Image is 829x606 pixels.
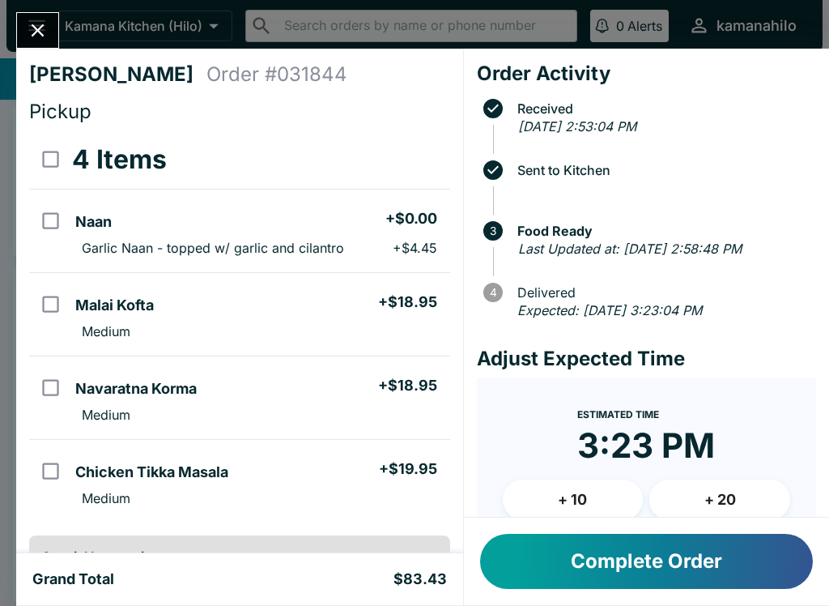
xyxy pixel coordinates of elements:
span: Estimated Time [577,408,659,420]
h5: + $18.95 [378,292,437,312]
em: [DATE] 2:53:04 PM [518,118,636,134]
h5: Malai Kofta [75,296,154,315]
text: 4 [489,286,496,299]
h5: Grand Total [32,570,114,589]
h4: Order Activity [477,62,816,86]
h5: $83.43 [393,570,447,589]
span: Food Ready [509,224,816,238]
button: Complete Order [480,534,813,589]
button: + 10 [503,480,644,520]
span: Pickup [29,100,91,123]
text: 3 [490,224,496,237]
p: Medium [82,490,130,506]
h4: [PERSON_NAME] [29,62,206,87]
h3: 4 Items [72,143,167,176]
h5: + $19.95 [379,459,437,479]
h5: + $18.95 [378,376,437,395]
p: + $4.45 [393,240,437,256]
h5: Naan [75,212,112,232]
p: Medium [82,407,130,423]
time: 3:23 PM [577,425,715,467]
em: Expected: [DATE] 3:23:04 PM [517,302,702,318]
h4: Adjust Expected Time [477,347,816,371]
em: Last Updated at: [DATE] 2:58:48 PM [518,241,742,257]
h6: Special Instructions [42,548,437,565]
button: Close [17,13,58,48]
span: Sent to Kitchen [509,163,816,177]
h5: Navaratna Korma [75,379,197,399]
p: Medium [82,323,130,339]
p: Garlic Naan - topped w/ garlic and cilantro [82,240,344,256]
span: Received [509,101,816,116]
span: Delivered [509,285,816,300]
h4: Order # 031844 [206,62,347,87]
button: + 20 [649,480,790,520]
h5: + $0.00 [385,209,437,228]
h5: Chicken Tikka Masala [75,463,228,482]
table: orders table [29,130,450,523]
